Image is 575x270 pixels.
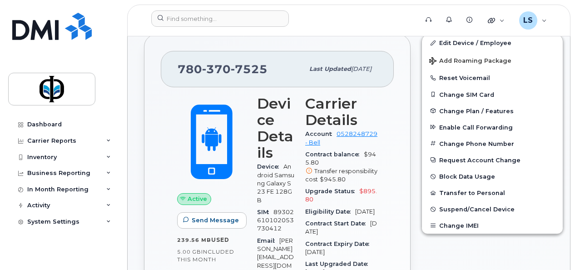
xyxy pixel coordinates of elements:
[177,248,234,263] span: included this month
[429,57,511,66] span: Add Roaming Package
[422,217,563,234] button: Change IMEI
[422,201,563,217] button: Suspend/Cancel Device
[439,107,514,114] span: Change Plan / Features
[177,237,211,243] span: 239.56 MB
[177,249,201,255] span: 5.00 GB
[257,163,283,170] span: Device
[439,206,515,213] span: Suspend/Cancel Device
[351,65,372,72] span: [DATE]
[305,151,377,184] span: $945.80
[211,236,229,243] span: used
[422,70,563,86] button: Reset Voicemail
[178,62,268,76] span: 780
[523,15,533,26] span: LS
[231,62,268,76] span: 7525
[305,188,359,195] span: Upgrade Status
[305,130,337,137] span: Account
[305,240,374,247] span: Contract Expiry Date
[422,103,563,119] button: Change Plan / Features
[305,260,372,267] span: Last Upgraded Date
[513,11,553,30] div: Luciann Sacrey
[192,216,239,225] span: Send Message
[305,220,370,227] span: Contract Start Date
[202,62,231,76] span: 370
[305,151,364,158] span: Contract balance
[422,35,563,51] a: Edit Device / Employee
[257,163,294,203] span: Android Samsung Galaxy S23 FE 128GB
[257,209,294,232] span: 89302610102053730412
[188,195,207,203] span: Active
[177,212,247,229] button: Send Message
[422,86,563,103] button: Change SIM Card
[422,135,563,152] button: Change Phone Number
[422,119,563,135] button: Enable Call Forwarding
[422,152,563,168] button: Request Account Change
[422,185,563,201] button: Transfer to Personal
[305,249,325,255] span: [DATE]
[481,11,511,30] div: Quicklinks
[439,124,513,130] span: Enable Call Forwarding
[257,95,294,161] h3: Device Details
[422,51,563,70] button: Add Roaming Package
[305,168,377,183] span: Transfer responsibility cost
[151,10,289,27] input: Find something...
[422,168,563,185] button: Block Data Usage
[305,130,377,145] a: 0528248729 - Bell
[305,208,355,215] span: Eligibility Date
[305,95,377,128] h3: Carrier Details
[257,209,273,215] span: SIM
[355,208,375,215] span: [DATE]
[309,65,351,72] span: Last updated
[320,176,346,183] span: $945.80
[257,237,279,244] span: Email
